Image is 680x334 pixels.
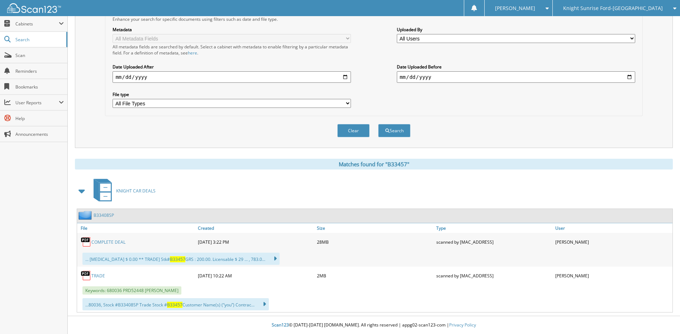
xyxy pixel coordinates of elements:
[113,44,351,56] div: All metadata fields are searched by default. Select a cabinet with metadata to enable filtering b...
[15,37,63,43] span: Search
[397,64,635,70] label: Date Uploaded Before
[89,177,156,205] a: KNIGHT CAR DEALS
[397,27,635,33] label: Uploaded By
[434,268,553,283] div: scanned by [MAC_ADDRESS]
[553,223,672,233] a: User
[15,68,64,74] span: Reminders
[434,223,553,233] a: Type
[91,239,125,245] a: COMPLETE DEAL
[113,91,351,97] label: File type
[91,273,105,279] a: TRADE
[196,223,315,233] a: Created
[68,316,680,334] div: © [DATE]-[DATE] [DOMAIN_NAME]. All rights reserved | appg02-scan123-com |
[82,298,269,310] div: ...80036, Stock #B33408SP Trade Stock # Customer Name(s) (“you”) Contrac...
[113,71,351,83] input: start
[167,302,182,308] span: B33457
[77,223,196,233] a: File
[495,6,535,10] span: [PERSON_NAME]
[434,235,553,249] div: scanned by [MAC_ADDRESS]
[109,16,638,22] div: Enhance your search for specific documents using filters such as date and file type.
[397,71,635,83] input: end
[553,235,672,249] div: [PERSON_NAME]
[553,268,672,283] div: [PERSON_NAME]
[82,286,181,295] span: Keywords: 680036 PRD52448 [PERSON_NAME]
[82,253,280,265] div: ... [MEDICAL_DATA] $ 0.00 ** TRADE] Stk# GRS : 200.00. Licensable $ 29 ... , 783.0...
[563,6,663,10] span: Knight Sunrise Ford-[GEOGRAPHIC_DATA]
[272,322,289,328] span: Scan123
[449,322,476,328] a: Privacy Policy
[315,223,434,233] a: Size
[81,270,91,281] img: PDF.png
[94,212,114,218] a: B33408SP
[81,237,91,247] img: PDF.png
[15,84,64,90] span: Bookmarks
[79,211,94,220] img: folder2.png
[170,256,185,262] span: B33457
[315,268,434,283] div: 2MB
[15,131,64,137] span: Announcements
[7,3,61,13] img: scan123-logo-white.svg
[15,52,64,58] span: Scan
[15,115,64,121] span: Help
[113,27,351,33] label: Metadata
[196,235,315,249] div: [DATE] 3:22 PM
[116,188,156,194] span: KNIGHT CAR DEALS
[15,100,59,106] span: User Reports
[15,21,59,27] span: Cabinets
[196,268,315,283] div: [DATE] 10:22 AM
[315,235,434,249] div: 28MB
[337,124,370,137] button: Clear
[75,159,673,170] div: Matches found for "B33457"
[188,50,197,56] a: here
[644,300,680,334] iframe: Chat Widget
[378,124,410,137] button: Search
[113,64,351,70] label: Date Uploaded After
